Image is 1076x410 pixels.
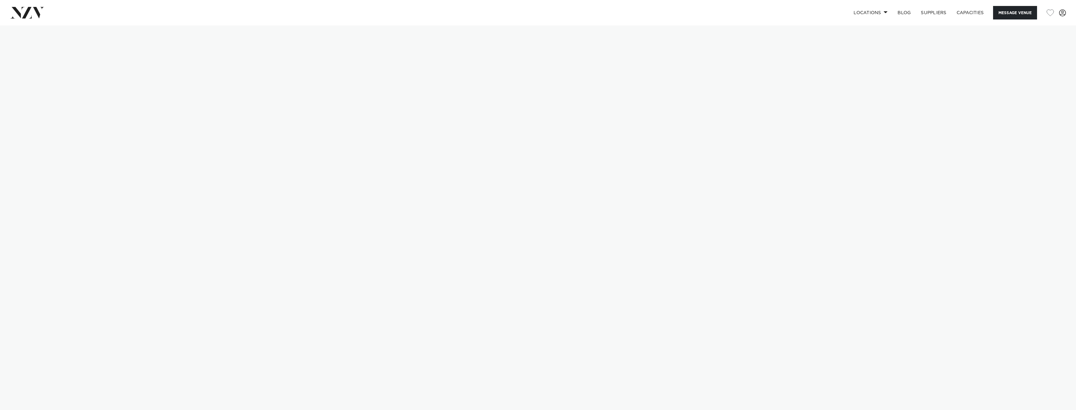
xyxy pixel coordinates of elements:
a: Locations [849,6,893,19]
a: Capacities [952,6,989,19]
button: Message Venue [993,6,1037,19]
a: SUPPLIERS [916,6,951,19]
a: BLOG [893,6,916,19]
img: nzv-logo.png [10,7,44,18]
